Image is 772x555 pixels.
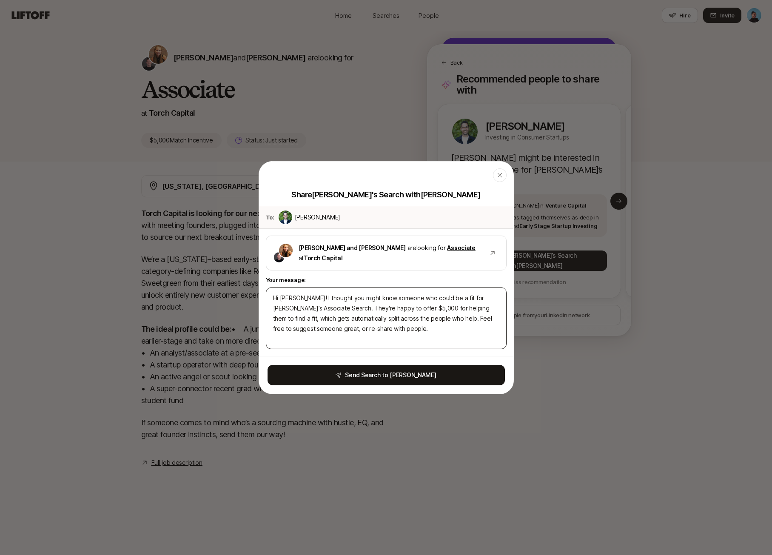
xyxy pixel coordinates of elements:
a: Associate [447,244,475,251]
textarea: Hi [PERSON_NAME]! I thought you might know someone who could be a fit for [PERSON_NAME]’s Associa... [266,287,507,349]
p: Share [PERSON_NAME] 's Search with [PERSON_NAME] [291,188,481,200]
span: Torch Capital [304,254,342,261]
p: Your message: [266,275,507,284]
p: [PERSON_NAME] [295,212,340,222]
p: are looking for at [299,242,481,263]
img: Katie Reiner [279,243,293,257]
img: 0c9c0bf8_1f92_445a_ba97_9161754e269c.jpg [279,210,292,224]
button: Send Search to [PERSON_NAME] [268,365,505,385]
img: Christopher Harper [274,252,284,262]
p: To: [266,213,274,221]
span: [PERSON_NAME] and [PERSON_NAME] [299,244,406,251]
